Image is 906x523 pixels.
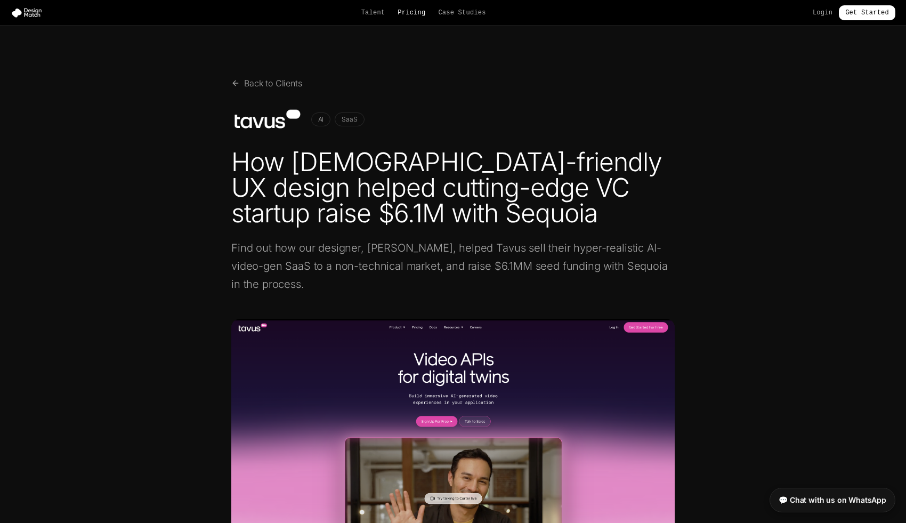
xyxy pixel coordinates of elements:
a: 💬 Chat with us on WhatsApp [770,488,895,512]
a: Talent [361,9,385,17]
p: Find out how our designer, [PERSON_NAME], helped Tavus sell their hyper-realistic AI-video-gen Sa... [231,239,675,293]
a: Login [813,9,832,17]
img: Design Match [11,7,47,18]
a: Pricing [398,9,425,17]
span: SaaS [335,112,364,126]
a: Case Studies [438,9,486,17]
span: AI [311,112,331,126]
a: Get Started [839,5,895,20]
a: Back to Clients [231,77,302,90]
h1: How [DEMOGRAPHIC_DATA]-friendly UX design helped cutting-edge VC startup raise $6.1M with Sequoia [231,149,675,226]
img: Tavus [231,107,303,132]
